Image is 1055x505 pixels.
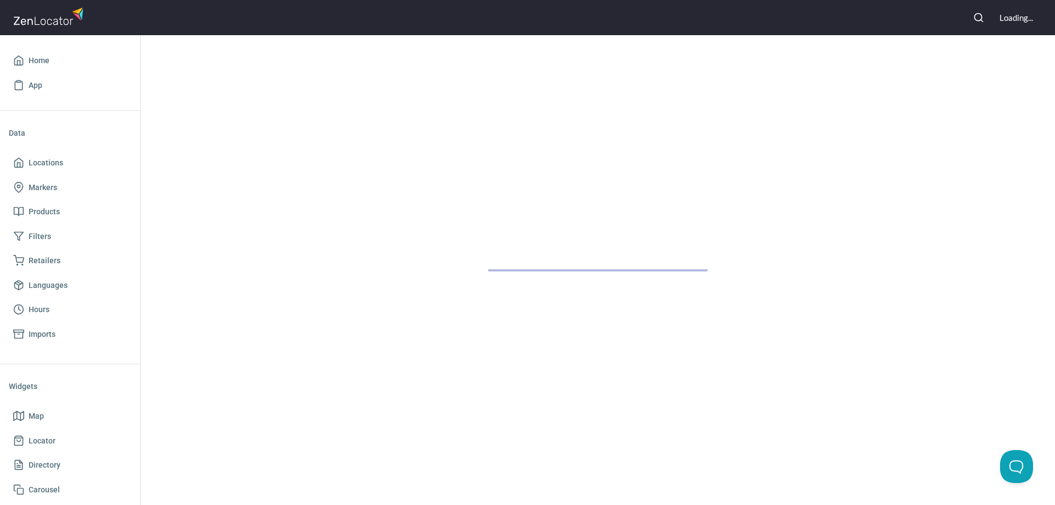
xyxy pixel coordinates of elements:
[9,273,131,298] a: Languages
[1000,450,1033,483] iframe: Toggle Customer Support
[9,120,131,146] li: Data
[9,48,131,73] a: Home
[9,297,131,322] a: Hours
[9,73,131,98] a: App
[29,181,57,195] span: Markers
[9,151,131,175] a: Locations
[29,303,49,317] span: Hours
[9,322,131,347] a: Imports
[29,205,60,219] span: Products
[9,248,131,273] a: Retailers
[9,224,131,249] a: Filters
[29,279,68,292] span: Languages
[967,5,991,30] button: Search
[9,429,131,453] a: Locator
[9,404,131,429] a: Map
[9,199,131,224] a: Products
[29,483,60,497] span: Carousel
[1000,12,1033,24] div: Loading...
[9,175,131,200] a: Markers
[9,478,131,502] a: Carousel
[29,458,60,472] span: Directory
[9,373,131,399] li: Widgets
[29,328,55,341] span: Imports
[29,156,63,170] span: Locations
[29,434,55,448] span: Locator
[29,409,44,423] span: Map
[29,254,60,268] span: Retailers
[9,453,131,478] a: Directory
[13,4,87,28] img: zenlocator
[29,230,51,243] span: Filters
[29,79,42,92] span: App
[29,54,49,68] span: Home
